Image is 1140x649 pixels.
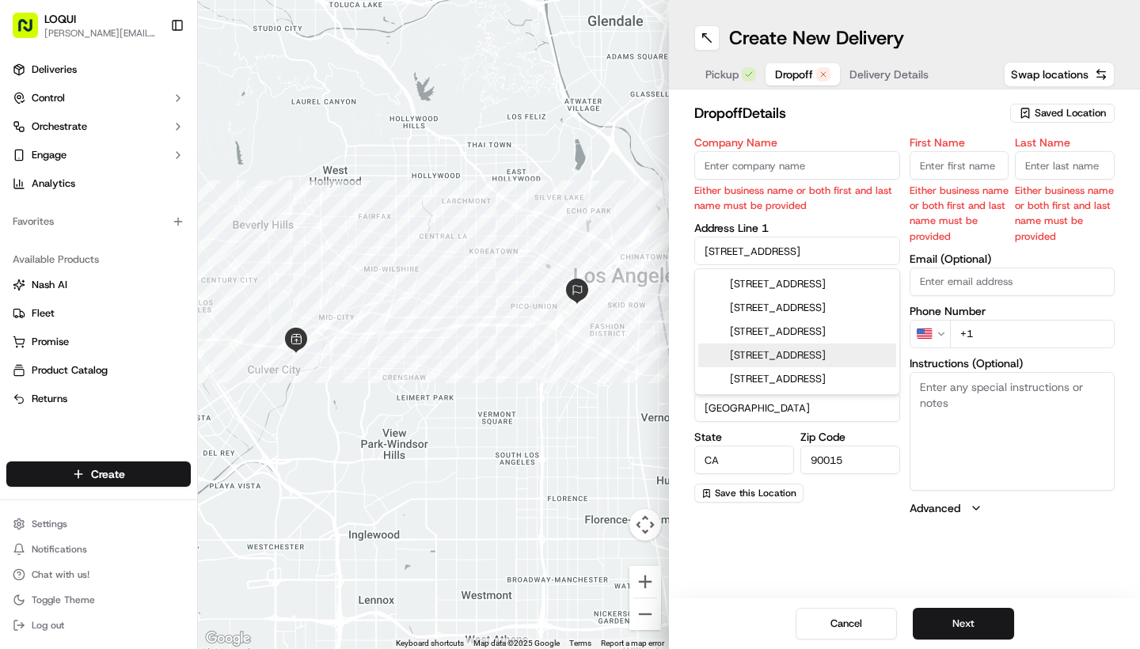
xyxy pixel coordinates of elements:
span: Create [91,466,125,482]
div: We're available if you need us! [54,168,200,180]
label: Email (Optional) [910,253,1115,264]
button: Control [6,85,191,111]
button: Swap locations [1004,62,1115,87]
label: First Name [910,137,1009,148]
button: Keyboard shortcuts [396,638,464,649]
button: Notifications [6,538,191,560]
span: Returns [32,392,67,406]
button: Product Catalog [6,358,191,383]
span: Pylon [158,268,192,280]
span: Settings [32,518,67,530]
a: Report a map error [601,639,664,647]
button: Returns [6,386,191,412]
span: Knowledge Base [32,230,121,245]
span: Control [32,91,65,105]
span: Log out [32,619,64,632]
input: Enter country [694,393,900,422]
button: Map camera controls [629,509,661,541]
button: LOQUI [44,11,76,27]
img: Google [202,628,254,649]
div: [STREET_ADDRESS] [698,296,896,320]
button: Fleet [6,301,191,326]
span: Product Catalog [32,363,108,378]
span: Dropoff [775,66,813,82]
div: 📗 [16,231,28,244]
button: Advanced [910,500,1115,516]
input: Enter company name [694,151,900,180]
span: Notifications [32,543,87,556]
button: Settings [6,513,191,535]
div: Available Products [6,247,191,272]
input: Enter first name [910,151,1009,180]
a: Open this area in Google Maps (opens a new window) [202,628,254,649]
button: Save this Location [694,484,804,503]
span: Toggle Theme [32,594,95,606]
label: Phone Number [910,306,1115,317]
p: Either business name or both first and last name must be provided [1015,183,1115,244]
div: [STREET_ADDRESS] [698,343,896,367]
button: Engage [6,142,191,168]
button: Saved Location [1010,102,1115,124]
div: Favorites [6,209,191,234]
button: Start new chat [269,157,288,176]
a: Powered byPylon [112,268,192,280]
div: Suggestions [694,268,900,395]
label: Company Name [694,137,900,148]
button: Create [6,461,191,487]
span: Fleet [32,306,55,321]
span: Chat with us! [32,568,89,581]
p: Either business name or both first and last name must be provided [694,183,900,213]
a: Product Catalog [13,363,184,378]
div: [STREET_ADDRESS] [698,272,896,296]
img: Nash [16,17,47,49]
label: State [694,431,794,442]
a: 💻API Documentation [127,223,260,252]
a: 📗Knowledge Base [9,223,127,252]
button: Nash AI [6,272,191,298]
a: Promise [13,335,184,349]
img: 1736555255976-a54dd68f-1ca7-489b-9aae-adbdc363a1c4 [16,152,44,180]
button: Zoom in [629,566,661,598]
label: Zip Code [800,431,900,442]
p: Welcome 👋 [16,65,288,90]
a: Fleet [13,306,184,321]
p: Either business name or both first and last name must be provided [910,183,1009,244]
div: [STREET_ADDRESS] [698,367,896,391]
button: Zoom out [629,598,661,630]
a: Nash AI [13,278,184,292]
span: Swap locations [1011,66,1089,82]
button: Chat with us! [6,564,191,586]
a: Deliveries [6,57,191,82]
label: Advanced [910,500,960,516]
span: Nash AI [32,278,67,292]
button: Toggle Theme [6,589,191,611]
button: Promise [6,329,191,355]
input: Enter zip code [800,446,900,474]
span: Pickup [705,66,739,82]
span: Map data ©2025 Google [473,639,560,647]
a: Terms (opens in new tab) [569,639,591,647]
h1: Create New Delivery [729,25,904,51]
input: Enter state [694,446,794,474]
a: Analytics [6,171,191,196]
label: Address Line 1 [694,222,900,233]
div: 💻 [134,231,146,244]
span: Promise [32,335,69,349]
input: Enter phone number [950,320,1115,348]
input: Enter email address [910,268,1115,296]
button: Next [913,608,1014,640]
span: Analytics [32,176,75,191]
span: Save this Location [715,487,796,499]
span: Engage [32,148,66,162]
div: [STREET_ADDRESS] [698,320,896,343]
label: Instructions (Optional) [910,358,1115,369]
span: API Documentation [150,230,254,245]
span: Saved Location [1035,106,1106,120]
button: Log out [6,614,191,636]
input: Enter last name [1015,151,1115,180]
button: Orchestrate [6,114,191,139]
button: [PERSON_NAME][EMAIL_ADDRESS][DOMAIN_NAME] [44,27,158,40]
input: Got a question? Start typing here... [41,104,285,120]
h2: dropoff Details [694,102,1001,124]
